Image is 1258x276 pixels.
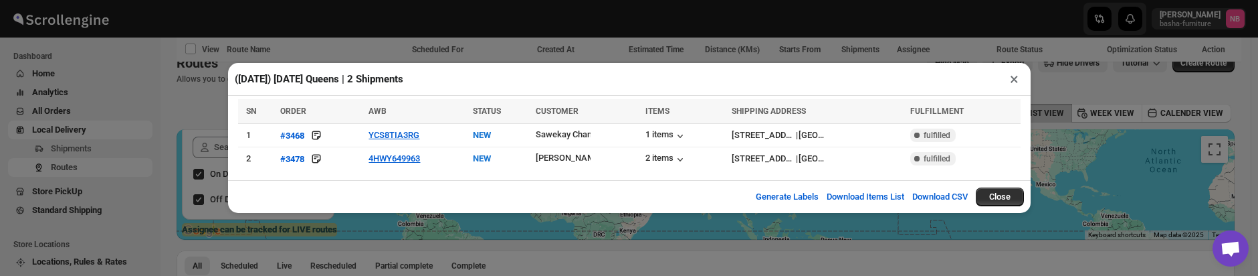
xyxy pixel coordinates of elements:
[732,152,902,165] div: |
[473,107,501,116] span: STATUS
[369,107,387,116] span: AWB
[1213,230,1249,267] a: Open chat
[235,72,403,86] h2: ([DATE]) [DATE] Queens | 2 Shipments
[536,129,615,139] div: Sawekay Chamber...
[732,152,795,165] div: [STREET_ADDRESS]
[819,184,912,210] button: Download Items List
[536,153,610,163] div: [PERSON_NAME]...
[799,129,826,142] div: [GEOGRAPHIC_DATA]
[536,129,591,143] button: Sawekay Chamber...
[280,129,304,142] button: #3468
[369,153,420,163] button: 4HWY649963
[280,152,304,165] button: #3478
[473,130,491,140] span: NEW
[924,130,950,141] span: fulfilled
[732,107,806,116] span: SHIPPING ADDRESS
[1005,70,1024,88] button: ×
[732,129,795,142] div: [STREET_ADDRESS]
[645,129,687,143] button: 1 items
[976,188,1024,206] button: Close
[799,152,826,165] div: [GEOGRAPHIC_DATA]
[748,184,827,210] button: Generate Labels
[645,107,669,116] span: ITEMS
[536,107,579,116] span: CUSTOMER
[473,153,491,163] span: NEW
[732,129,902,142] div: |
[536,153,591,166] button: [PERSON_NAME]...
[280,107,306,116] span: ORDER
[645,153,687,166] button: 2 items
[238,147,277,171] td: 2
[910,107,964,116] span: FULFILLMENT
[904,184,976,210] button: Download CSV
[280,131,304,141] div: #3468
[924,153,950,164] span: fulfilled
[280,154,304,164] div: #3478
[369,130,419,140] button: YCS8TIA3RG
[246,107,256,116] span: SN
[238,124,277,147] td: 1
